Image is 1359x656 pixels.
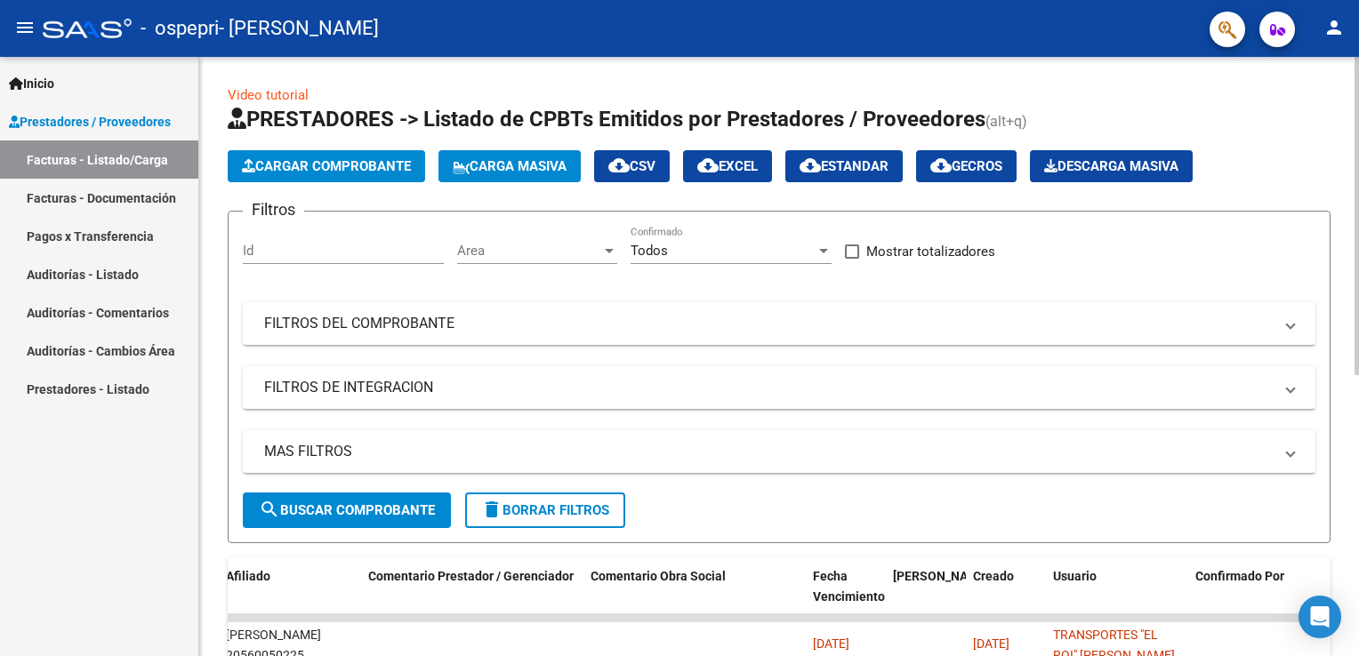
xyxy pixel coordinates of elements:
span: EXCEL [697,158,758,174]
button: Gecros [916,150,1017,182]
button: Estandar [785,150,903,182]
datatable-header-cell: Afiliado [219,557,361,636]
mat-panel-title: FILTROS DE INTEGRACION [264,378,1273,397]
span: Buscar Comprobante [259,502,435,518]
span: CSV [608,158,655,174]
datatable-header-cell: Fecha Confimado [886,557,966,636]
mat-panel-title: MAS FILTROS [264,442,1273,461]
span: PRESTADORES -> Listado de CPBTs Emitidos por Prestadores / Proveedores [228,107,985,132]
datatable-header-cell: Comentario Prestador / Gerenciador [361,557,583,636]
span: (alt+q) [985,113,1027,130]
span: Estandar [800,158,889,174]
span: Mostrar totalizadores [866,241,995,262]
button: Cargar Comprobante [228,150,425,182]
h3: Filtros [243,197,304,222]
mat-icon: person [1323,17,1345,38]
datatable-header-cell: Confirmado Por [1188,557,1331,636]
button: Carga Masiva [438,150,581,182]
mat-icon: cloud_download [697,155,719,176]
span: Descarga Masiva [1044,158,1178,174]
button: Descarga Masiva [1030,150,1193,182]
button: EXCEL [683,150,772,182]
datatable-header-cell: Fecha Vencimiento [806,557,886,636]
datatable-header-cell: Comentario Obra Social [583,557,806,636]
mat-icon: search [259,499,280,520]
div: Open Intercom Messenger [1299,596,1341,638]
span: Inicio [9,74,54,93]
mat-icon: cloud_download [608,155,630,176]
mat-expansion-panel-header: MAS FILTROS [243,430,1315,473]
span: Todos [631,243,668,259]
mat-expansion-panel-header: FILTROS DEL COMPROBANTE [243,302,1315,345]
span: Usuario [1053,569,1097,583]
span: - ospepri [141,9,219,48]
span: Comentario Obra Social [591,569,726,583]
span: [PERSON_NAME] [893,569,989,583]
mat-icon: delete [481,499,503,520]
span: Prestadores / Proveedores [9,112,171,132]
app-download-masive: Descarga masiva de comprobantes (adjuntos) [1030,150,1193,182]
span: Borrar Filtros [481,502,609,518]
a: Video tutorial [228,87,309,103]
span: Creado [973,569,1014,583]
datatable-header-cell: Usuario [1046,557,1188,636]
mat-expansion-panel-header: FILTROS DE INTEGRACION [243,366,1315,409]
datatable-header-cell: Creado [966,557,1046,636]
button: Borrar Filtros [465,492,625,528]
span: Carga Masiva [453,158,567,174]
span: Comentario Prestador / Gerenciador [368,569,574,583]
span: Gecros [930,158,1002,174]
mat-icon: menu [14,17,36,38]
span: - [PERSON_NAME] [219,9,379,48]
button: CSV [594,150,670,182]
span: [DATE] [813,636,849,651]
span: [DATE] [973,636,1009,651]
span: Area [457,243,601,259]
mat-icon: cloud_download [930,155,952,176]
span: Cargar Comprobante [242,158,411,174]
span: Confirmado Por [1195,569,1284,583]
button: Buscar Comprobante [243,492,451,528]
span: Afiliado [226,569,270,583]
mat-panel-title: FILTROS DEL COMPROBANTE [264,314,1273,333]
span: Fecha Vencimiento [813,569,885,604]
mat-icon: cloud_download [800,155,821,176]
